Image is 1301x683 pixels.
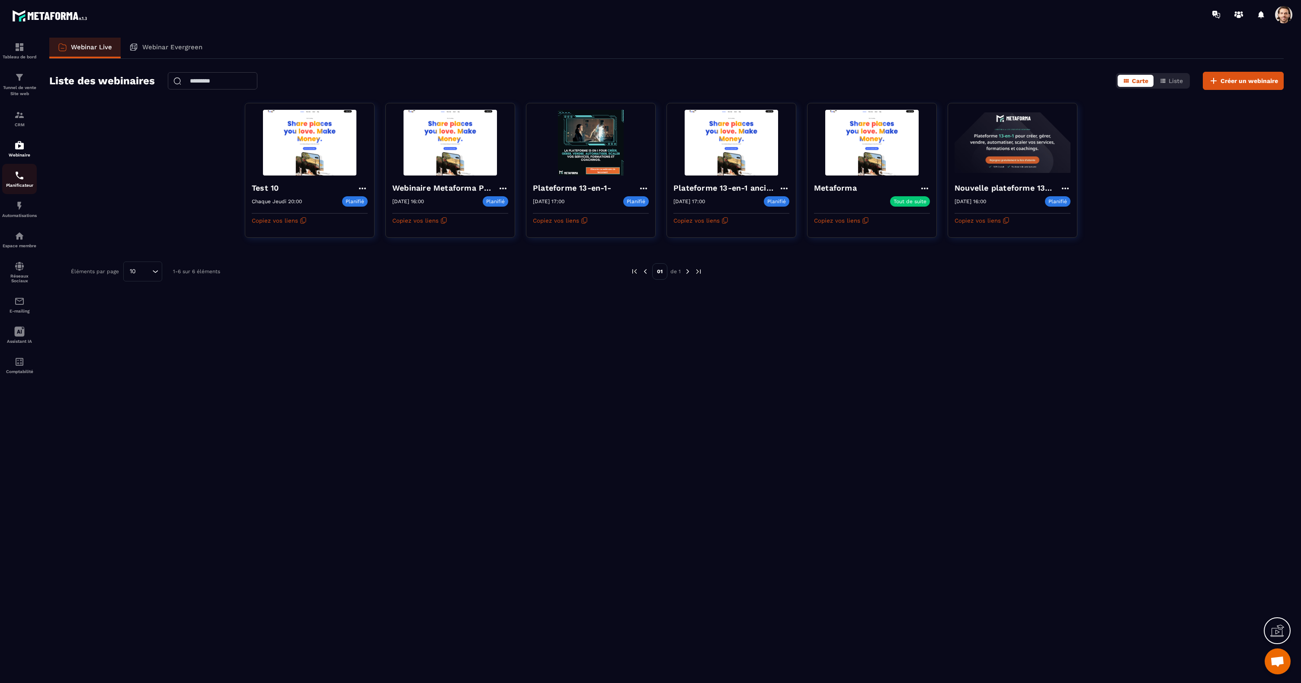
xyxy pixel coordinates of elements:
[894,198,926,204] p: Tout de suite
[673,182,779,194] h4: Plateforme 13-en-1 ancien
[14,296,25,306] img: email
[764,196,789,207] p: Planifié
[139,267,150,276] input: Search for option
[652,263,667,280] p: 01
[2,85,37,97] p: Tunnel de vente Site web
[2,339,37,344] p: Assistant IA
[71,268,119,274] p: Éléments par page
[2,320,37,350] a: Assistant IA
[2,134,37,164] a: automationsautomationsWebinaire
[2,183,37,188] p: Planificateur
[1154,75,1188,87] button: Liste
[392,214,447,227] button: Copiez vos liens
[2,369,37,374] p: Comptabilité
[670,268,681,275] p: de 1
[533,110,649,176] img: webinar-background
[123,262,162,281] div: Search for option
[673,110,789,176] img: webinar-background
[1169,77,1183,84] span: Liste
[2,213,37,218] p: Automatisations
[252,182,283,194] h4: Test 10
[392,110,508,176] img: webinar-background
[2,153,37,157] p: Webinaire
[673,214,728,227] button: Copiez vos liens
[695,268,702,275] img: next
[342,196,368,207] p: Planifié
[1118,75,1154,87] button: Carte
[2,274,37,283] p: Réseaux Sociaux
[623,196,649,207] p: Planifié
[12,8,90,24] img: logo
[2,194,37,224] a: automationsautomationsAutomatisations
[14,72,25,83] img: formation
[2,122,37,127] p: CRM
[955,214,1009,227] button: Copiez vos liens
[1132,77,1148,84] span: Carte
[955,110,1070,176] img: webinar-background
[2,103,37,134] a: formationformationCRM
[252,110,368,176] img: webinar-background
[49,72,155,89] h2: Liste des webinaires
[1045,196,1070,207] p: Planifié
[483,196,508,207] p: Planifié
[1221,77,1278,85] span: Créer un webinaire
[1203,72,1284,90] button: Créer un webinaire
[814,110,930,176] img: webinar-background
[71,43,112,51] p: Webinar Live
[127,267,139,276] span: 10
[142,43,202,51] p: Webinar Evergreen
[392,198,424,204] p: [DATE] 16:00
[2,54,37,59] p: Tableau de bord
[955,198,986,204] p: [DATE] 16:00
[14,201,25,211] img: automations
[392,182,498,194] h4: Webinaire Metaforma Plateforme 13-en-1
[814,214,869,227] button: Copiez vos liens
[2,35,37,66] a: formationformationTableau de bord
[533,198,564,204] p: [DATE] 17:00
[14,170,25,181] img: scheduler
[2,164,37,194] a: schedulerschedulerPlanificateur
[2,66,37,103] a: formationformationTunnel de vente Site web
[1265,648,1291,674] div: Mở cuộc trò chuyện
[2,290,37,320] a: emailemailE-mailing
[673,198,705,204] p: [DATE] 17:00
[252,214,307,227] button: Copiez vos liens
[684,268,692,275] img: next
[252,198,302,204] p: Chaque Jeudi 20:00
[2,255,37,290] a: social-networksocial-networkRéseaux Sociaux
[2,350,37,380] a: accountantaccountantComptabilité
[533,182,615,194] h4: Plateforme 13-en-1-
[14,357,25,367] img: accountant
[533,214,588,227] button: Copiez vos liens
[14,42,25,52] img: formation
[631,268,638,275] img: prev
[955,182,1060,194] h4: Nouvelle plateforme 13-en-1
[14,140,25,150] img: automations
[641,268,649,275] img: prev
[2,243,37,248] p: Espace membre
[14,110,25,120] img: formation
[49,38,121,58] a: Webinar Live
[14,231,25,241] img: automations
[2,309,37,313] p: E-mailing
[173,268,220,274] p: 1-6 sur 6 éléments
[2,224,37,255] a: automationsautomationsEspace membre
[814,182,861,194] h4: Metaforma
[14,261,25,271] img: social-network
